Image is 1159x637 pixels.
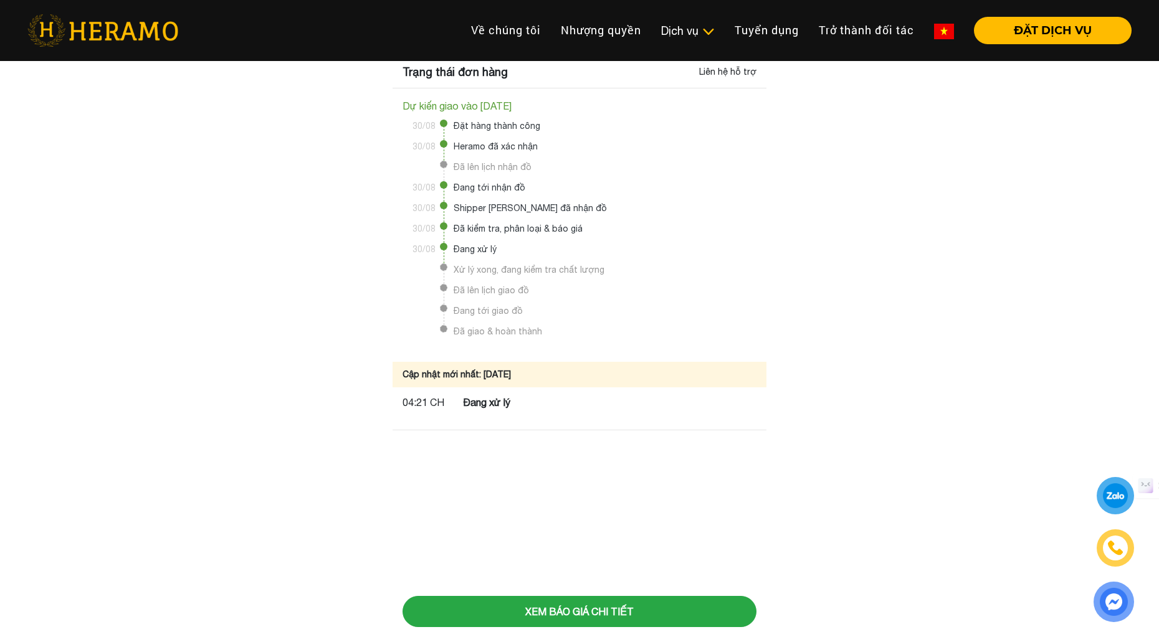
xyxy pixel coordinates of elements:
[403,395,444,420] time: 04:21 CH
[444,304,523,325] span: Đang tới giao đồ
[444,202,607,222] span: Shipper [PERSON_NAME] đã nhận đồ
[702,26,715,38] img: subToggleIcon
[444,284,529,304] span: Đã lên lịch giao đồ
[403,64,508,80] div: Trạng thái đơn hàng
[964,25,1132,36] a: ĐẶT DỊCH VỤ
[551,17,651,44] a: Nhượng quyền
[444,222,583,243] span: Đã kiểm tra, phân loại & báo giá
[1099,531,1132,565] a: phone-icon
[974,17,1132,44] button: ĐẶT DỊCH VỤ
[413,140,444,161] time: 30/08
[413,222,444,243] time: 30/08
[463,395,510,410] p: Đang xử lý
[403,596,756,627] button: Xem báo giá chi tiết
[809,17,924,44] a: Trở thành đối tác
[413,181,444,202] time: 30/08
[413,120,444,140] time: 30/08
[444,120,540,140] span: Đặt hàng thành công
[699,65,756,78] div: Liên hệ hỗ trợ
[403,368,511,381] div: Cập nhật mới nhất: [DATE]
[725,17,809,44] a: Tuyển dụng
[444,181,525,202] span: Đang tới nhận đồ
[27,14,178,47] img: heramo-logo.png
[1106,539,1124,557] img: phone-icon
[444,243,497,263] span: Đang xử lý
[934,24,954,39] img: vn-flag.png
[444,140,538,161] span: Heramo đã xác nhận
[444,161,532,181] span: Đã lên lịch nhận đồ
[413,243,444,263] time: 30/08
[461,17,551,44] a: Về chúng tôi
[403,98,756,113] div: Dự kiến giao vào [DATE]
[444,263,604,284] span: Xử lý xong, đang kiểm tra chất lượng
[661,22,715,39] div: Dịch vụ
[413,202,444,222] time: 30/08
[444,325,542,346] span: Đã giao & hoàn thành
